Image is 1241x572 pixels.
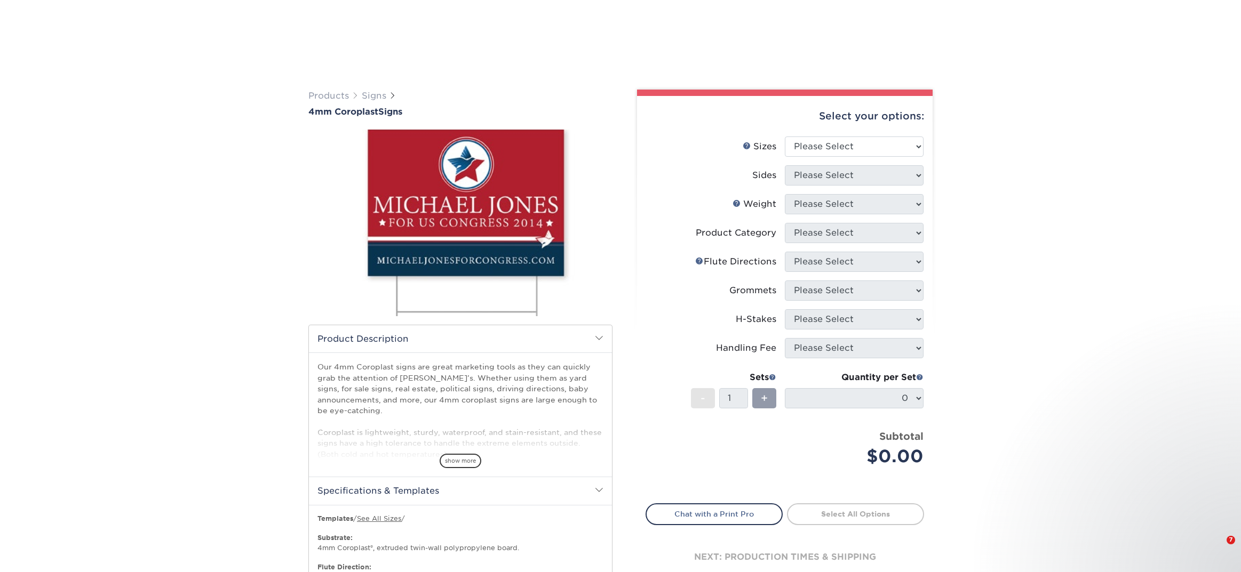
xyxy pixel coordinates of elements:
[752,169,776,182] div: Sides
[317,534,353,542] strong: Substrate:
[317,514,353,522] b: Templates
[701,390,705,406] span: -
[716,342,776,355] div: Handling Fee
[1205,536,1230,561] iframe: Intercom live chat
[646,96,924,136] div: Select your options:
[793,444,924,469] div: $0.00
[787,503,924,525] a: Select All Options
[309,325,612,352] h2: Product Description
[736,313,776,326] div: H-Stakes
[308,107,612,117] a: 4mm CoroplastSigns
[785,371,924,384] div: Quantity per Set
[3,539,91,568] iframe: Google Customer Reviews
[1227,536,1235,544] span: 7
[879,430,924,442] strong: Subtotal
[761,390,768,406] span: +
[308,107,378,117] span: 4mm Coroplast
[317,563,371,571] strong: Flute Direction:
[691,371,776,384] div: Sets
[309,477,612,504] h2: Specifications & Templates
[729,284,776,297] div: Grommets
[308,118,612,328] img: 4mm Coroplast 01
[308,91,349,101] a: Products
[646,503,783,525] a: Chat with a Print Pro
[308,107,612,117] h1: Signs
[733,198,776,211] div: Weight
[743,140,776,153] div: Sizes
[440,454,481,468] span: show more
[695,255,776,268] div: Flute Directions
[696,227,776,239] div: Product Category
[362,91,386,101] a: Signs
[357,514,401,522] a: See All Sizes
